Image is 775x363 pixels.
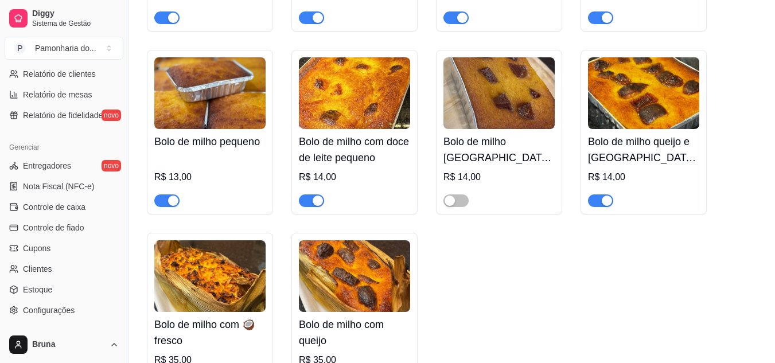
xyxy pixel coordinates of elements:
[32,9,119,19] span: Diggy
[5,331,123,358] button: Bruna
[588,134,699,166] h4: Bolo de milho queijo e [GEOGRAPHIC_DATA] pequeno
[5,280,123,299] a: Estoque
[23,160,71,171] span: Entregadores
[5,85,123,104] a: Relatório de mesas
[5,301,123,319] a: Configurações
[23,181,94,192] span: Nota Fiscal (NFC-e)
[5,37,123,60] button: Select a team
[5,177,123,196] a: Nota Fiscal (NFC-e)
[5,65,123,83] a: Relatório de clientes
[23,89,92,100] span: Relatório de mesas
[5,218,123,237] a: Controle de fiado
[23,222,84,233] span: Controle de fiado
[35,42,96,54] div: Pamonharia do ...
[588,170,699,184] div: R$ 14,00
[23,68,96,80] span: Relatório de clientes
[5,138,123,157] div: Gerenciar
[32,19,119,28] span: Sistema de Gestão
[299,134,410,166] h4: Bolo de milho com doce de leite pequeno
[154,170,266,184] div: R$ 13,00
[299,240,410,312] img: product-image
[299,57,410,129] img: product-image
[32,339,105,350] span: Bruna
[5,5,123,32] a: DiggySistema de Gestão
[443,134,555,166] h4: Bolo de milho [GEOGRAPHIC_DATA] pequeno
[5,106,123,124] a: Relatório de fidelidadenovo
[154,317,266,349] h4: Bolo de milho com 🥥 fresco
[14,42,26,54] span: P
[154,57,266,129] img: product-image
[23,284,52,295] span: Estoque
[23,243,50,254] span: Cupons
[299,317,410,349] h4: Bolo de milho com queijo
[23,201,85,213] span: Controle de caixa
[23,263,52,275] span: Clientes
[154,134,266,150] h4: Bolo de milho pequeno
[5,198,123,216] a: Controle de caixa
[23,110,103,121] span: Relatório de fidelidade
[443,170,555,184] div: R$ 14,00
[5,260,123,278] a: Clientes
[154,240,266,312] img: product-image
[443,57,555,129] img: product-image
[5,157,123,175] a: Entregadoresnovo
[23,305,75,316] span: Configurações
[588,57,699,129] img: product-image
[299,170,410,184] div: R$ 14,00
[5,239,123,257] a: Cupons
